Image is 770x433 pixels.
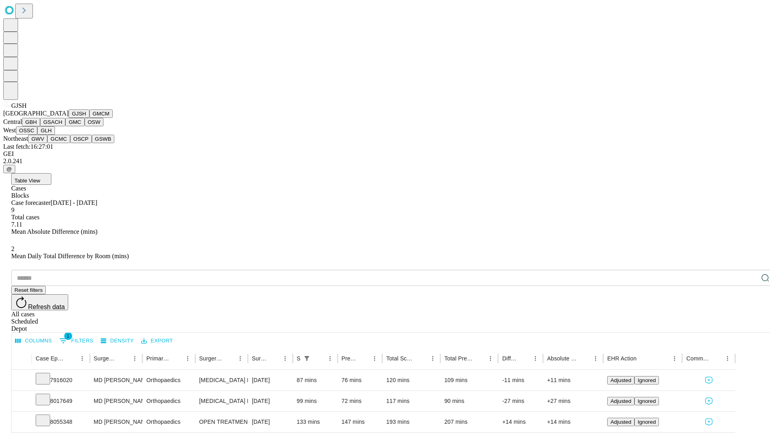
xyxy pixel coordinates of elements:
button: GJSH [69,109,89,118]
div: -27 mins [502,391,539,411]
button: Sort [711,353,722,364]
span: Total cases [11,214,39,221]
button: OSSC [16,126,38,135]
span: Refresh data [28,304,65,310]
span: 9 [11,206,14,213]
button: Density [99,335,136,347]
div: Surgery Name [199,355,223,362]
div: 76 mins [342,370,379,391]
button: GMC [65,118,84,126]
div: [DATE] [252,391,289,411]
button: Sort [223,353,235,364]
span: Adjusted [610,398,631,404]
div: MD [PERSON_NAME] [PERSON_NAME] [94,391,138,411]
button: Sort [171,353,182,364]
span: 2 [11,245,14,252]
button: Ignored [634,397,659,405]
span: @ [6,166,12,172]
div: 117 mins [386,391,436,411]
span: Adjusted [610,377,631,383]
span: 1 [64,332,72,340]
span: Case forecaster [11,199,51,206]
div: +27 mins [547,391,599,411]
button: Sort [118,353,129,364]
button: Select columns [13,335,54,347]
div: Primary Service [146,355,170,362]
button: Menu [77,353,88,364]
div: [DATE] [252,412,289,432]
button: GBH [22,118,40,126]
button: GWV [28,135,47,143]
div: +14 mins [547,412,599,432]
button: GSACH [40,118,65,126]
div: 207 mins [444,412,494,432]
div: Orthopaedics [146,370,191,391]
div: Surgeon Name [94,355,117,362]
div: Total Scheduled Duration [386,355,415,362]
button: Menu [590,353,601,364]
span: Ignored [638,398,656,404]
div: +14 mins [502,412,539,432]
button: Table View [11,173,51,185]
span: Northeast [3,135,28,142]
span: West [3,127,16,134]
button: Sort [519,353,530,364]
div: Surgery Date [252,355,267,362]
button: Sort [268,353,280,364]
div: Scheduled In Room Duration [297,355,300,362]
button: Adjusted [607,397,634,405]
div: 109 mins [444,370,494,391]
span: [DATE] - [DATE] [51,199,97,206]
span: Ignored [638,419,656,425]
button: Menu [235,353,246,364]
button: Menu [722,353,733,364]
div: Orthopaedics [146,412,191,432]
button: Sort [474,353,485,364]
button: Menu [324,353,336,364]
div: 147 mins [342,412,379,432]
span: Table View [14,178,40,184]
button: OSW [85,118,104,126]
div: 99 mins [297,391,334,411]
div: 7916020 [36,370,86,391]
div: Total Predicted Duration [444,355,473,362]
button: Sort [358,353,369,364]
div: [MEDICAL_DATA] MEDIAL OR LATERAL MENISCECTOMY [199,370,244,391]
button: GSWB [92,135,115,143]
button: Ignored [634,376,659,384]
button: GCMC [47,135,70,143]
div: Predicted In Room Duration [342,355,357,362]
button: Menu [485,353,496,364]
div: GEI [3,150,767,158]
span: Central [3,118,22,125]
button: GMCM [89,109,113,118]
div: Absolute Difference [547,355,578,362]
div: 72 mins [342,391,379,411]
div: [MEDICAL_DATA] MEDIAL OR LATERAL MENISCECTOMY [199,391,244,411]
div: Case Epic Id [36,355,65,362]
button: Expand [16,374,28,388]
div: 90 mins [444,391,494,411]
button: Menu [530,353,541,364]
button: Menu [369,353,380,364]
div: 87 mins [297,370,334,391]
div: OPEN TREATMENT [MEDICAL_DATA] [199,412,244,432]
span: Adjusted [610,419,631,425]
div: [DATE] [252,370,289,391]
div: Comments [686,355,709,362]
span: 7.11 [11,221,22,228]
div: 133 mins [297,412,334,432]
div: EHR Action [607,355,636,362]
div: MD [PERSON_NAME] [PERSON_NAME] [94,370,138,391]
div: -11 mins [502,370,539,391]
button: Expand [16,395,28,409]
div: 120 mins [386,370,436,391]
button: Menu [669,353,680,364]
button: Sort [313,353,324,364]
div: 193 mins [386,412,436,432]
button: Adjusted [607,376,634,384]
div: 2.0.241 [3,158,767,165]
button: Menu [427,353,438,364]
button: @ [3,165,15,173]
button: OSCP [70,135,92,143]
